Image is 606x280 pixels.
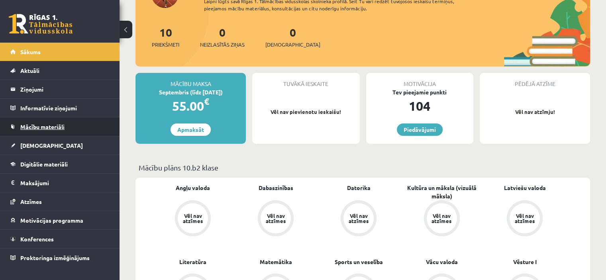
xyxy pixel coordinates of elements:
[9,14,73,34] a: Rīgas 1. Tālmācības vidusskola
[484,108,586,116] p: Vēl nav atzīmju!
[317,200,400,238] a: Vēl nav atzīmes
[10,249,110,267] a: Proktoringa izmēģinājums
[366,96,473,116] div: 104
[366,88,473,96] div: Tev pieejamie punkti
[20,235,54,243] span: Konferences
[20,142,83,149] span: [DEMOGRAPHIC_DATA]
[426,258,458,266] a: Vācu valoda
[135,88,246,96] div: Septembris (līdz [DATE])
[152,41,179,49] span: Priekšmeti
[20,67,39,74] span: Aktuāli
[260,258,292,266] a: Matemātika
[10,61,110,80] a: Aktuāli
[135,96,246,116] div: 55.00
[10,99,110,117] a: Informatīvie ziņojumi
[265,41,320,49] span: [DEMOGRAPHIC_DATA]
[400,200,483,238] a: Vēl nav atzīmes
[200,41,245,49] span: Neizlasītās ziņas
[10,174,110,192] a: Maksājumi
[20,161,68,168] span: Digitālie materiāli
[347,213,370,223] div: Vēl nav atzīmes
[480,73,590,88] div: Pēdējā atzīme
[483,200,566,238] a: Vēl nav atzīmes
[20,174,110,192] legend: Maksājumi
[335,258,383,266] a: Sports un veselība
[10,117,110,136] a: Mācību materiāli
[10,43,110,61] a: Sākums
[20,254,90,261] span: Proktoringa izmēģinājums
[176,184,210,192] a: Angļu valoda
[20,217,83,224] span: Motivācijas programma
[252,73,359,88] div: Tuvākā ieskaite
[182,213,204,223] div: Vēl nav atzīmes
[171,123,211,136] a: Apmaksāt
[10,192,110,211] a: Atzīmes
[256,108,355,116] p: Vēl nav pievienotu ieskaišu!
[366,73,473,88] div: Motivācija
[10,230,110,248] a: Konferences
[200,25,245,49] a: 0Neizlasītās ziņas
[204,96,209,107] span: €
[152,25,179,49] a: 10Priekšmeti
[400,184,483,200] a: Kultūra un māksla (vizuālā māksla)
[10,211,110,229] a: Motivācijas programma
[10,155,110,173] a: Digitālie materiāli
[135,73,246,88] div: Mācību maksa
[504,184,545,192] a: Latviešu valoda
[514,213,536,223] div: Vēl nav atzīmes
[397,123,443,136] a: Piedāvājumi
[139,162,587,173] p: Mācību plāns 10.b2 klase
[20,80,110,98] legend: Ziņojumi
[10,80,110,98] a: Ziņojumi
[513,258,536,266] a: Vēsture I
[20,198,42,205] span: Atzīmes
[234,200,317,238] a: Vēl nav atzīmes
[10,136,110,155] a: [DEMOGRAPHIC_DATA]
[179,258,206,266] a: Literatūra
[151,200,234,238] a: Vēl nav atzīmes
[265,213,287,223] div: Vēl nav atzīmes
[265,25,320,49] a: 0[DEMOGRAPHIC_DATA]
[20,48,41,55] span: Sākums
[431,213,453,223] div: Vēl nav atzīmes
[20,99,110,117] legend: Informatīvie ziņojumi
[259,184,293,192] a: Dabaszinības
[20,123,65,130] span: Mācību materiāli
[347,184,371,192] a: Datorika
